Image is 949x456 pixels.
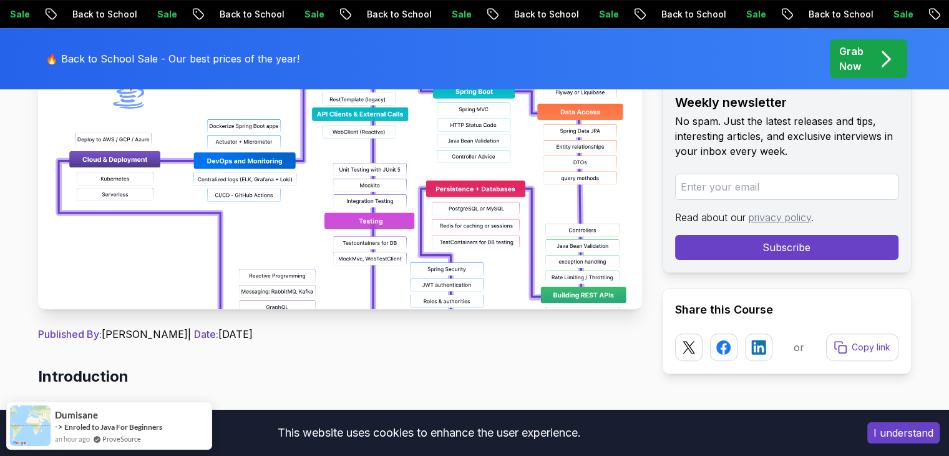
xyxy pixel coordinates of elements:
p: Read about our . [675,210,898,225]
p: Grab Now [839,44,864,74]
p: Back to School [794,8,878,21]
p: Sale [731,8,771,21]
img: provesource social proof notification image [10,405,51,446]
img: Spring Boot Roadmap 2025: The Complete Guide for Backend Developers thumbnail [38,28,642,309]
a: Enroled to Java For Beginners [64,422,162,432]
p: or [794,340,804,355]
span: Published By: [38,328,102,340]
p: Sale [584,8,624,21]
p: Back to School [352,8,437,21]
h2: Introduction [38,367,642,387]
p: Sale [437,8,477,21]
p: [PERSON_NAME] | [DATE] [38,327,642,342]
p: Sale [878,8,918,21]
p: Back to School [57,8,142,21]
p: Back to School [499,8,584,21]
span: -> [55,422,63,432]
button: Accept cookies [867,422,940,444]
p: Back to School [205,8,290,21]
span: an hour ago [55,434,90,444]
a: privacy policy [749,211,811,224]
h2: Weekly newsletter [675,94,898,111]
button: Copy link [826,334,898,361]
p: Sale [290,8,329,21]
span: Dumisane [55,410,98,420]
div: This website uses cookies to enhance the user experience. [9,419,849,447]
p: 🔥 Back to School Sale - Our best prices of the year! [46,51,299,66]
h2: Share this Course [675,301,898,319]
p: Copy link [852,341,890,354]
p: Sale [142,8,182,21]
button: Subscribe [675,235,898,260]
span: Date: [194,328,218,340]
p: No spam. Just the latest releases and tips, interesting articles, and exclusive interviews in you... [675,114,898,159]
a: ProveSource [102,434,141,444]
p: Back to School [646,8,731,21]
input: Enter your email [675,174,898,200]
